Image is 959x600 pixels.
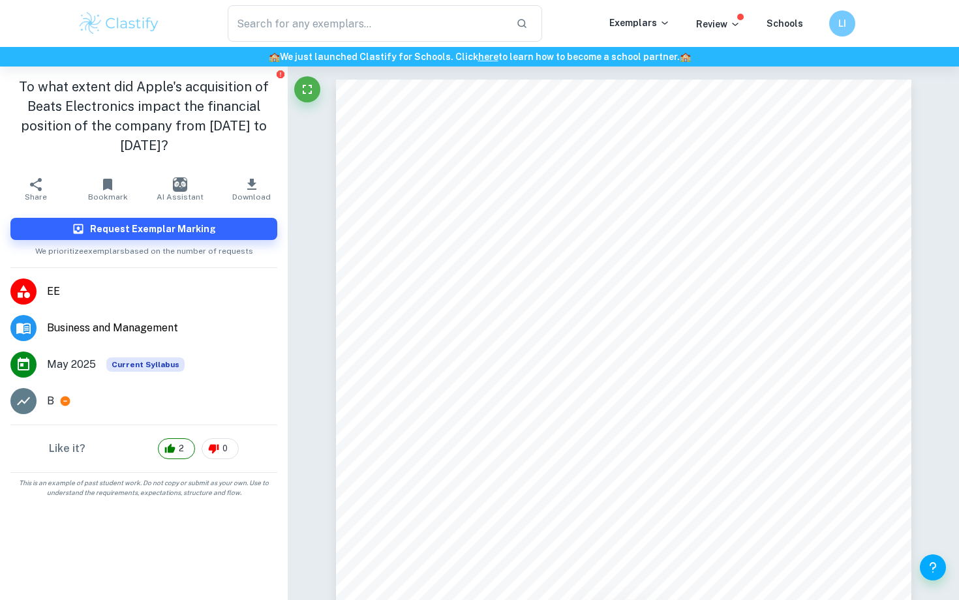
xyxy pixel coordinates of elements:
[10,77,277,155] h1: To what extent did Apple's acquisition of Beats Electronics impact the financial position of the ...
[90,222,216,236] h6: Request Exemplar Marking
[603,196,643,212] span: Apple
[144,171,216,207] button: AI Assistant
[215,442,235,455] span: 0
[88,192,128,202] span: Bookmark
[47,357,96,372] span: May 2025
[767,18,803,29] a: Schools
[157,192,204,202] span: AI Assistant
[687,151,694,163] span: N
[216,171,288,207] button: Download
[10,218,277,240] button: Request Exemplar Marking
[47,284,277,299] span: EE
[49,441,85,457] h6: Like it?
[601,152,637,164] span: AGME
[829,10,855,37] button: LI
[25,192,47,202] span: Share
[106,357,185,372] div: This exemplar is based on the current syllabus. Feel free to refer to it for inspiration/ideas wh...
[920,554,946,580] button: Help and Feedback
[5,478,282,498] span: This is an example of past student work. Do not copy or submit as your own. Use to understand the...
[680,52,691,62] span: 🏫
[35,240,253,257] span: We prioritize exemplars based on the number of requests
[645,152,687,164] span: T EXTE
[202,438,239,459] div: 0
[173,177,187,192] img: AI Assistant
[696,17,740,31] p: Review
[407,179,838,195] span: Title: The Effect Apple Inc.’s Acquisition Of Beats Electronics On
[609,16,670,30] p: Exemplars
[478,52,498,62] a: here
[275,69,285,79] button: Report issue
[158,438,195,459] div: 2
[47,320,277,336] span: Business and Management
[3,50,956,64] h6: We just launched Clastify for Schools. Click to learn how to become a school partner.
[549,152,592,164] span: ESS MA
[47,393,54,409] p: B
[172,442,191,455] span: 2
[592,151,600,163] span: N
[422,577,851,592] span: impact the financial position of the company from [DATE] to [DATE]?
[514,152,609,164] span: [PERSON_NAME]
[541,151,548,163] span: N
[695,152,759,164] span: DED ESSAY
[835,16,850,31] h6: LI
[106,357,185,372] span: Current Syllabus
[426,559,819,575] span: RQ: To what extent did Apple's acquisition of Beats Electronics
[232,192,271,202] span: Download
[294,76,320,102] button: Fullscreen
[269,52,280,62] span: 🏫
[78,10,160,37] img: Clastify logo
[228,5,506,42] input: Search for any exemplars...
[637,151,644,163] span: N
[72,171,144,207] button: Bookmark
